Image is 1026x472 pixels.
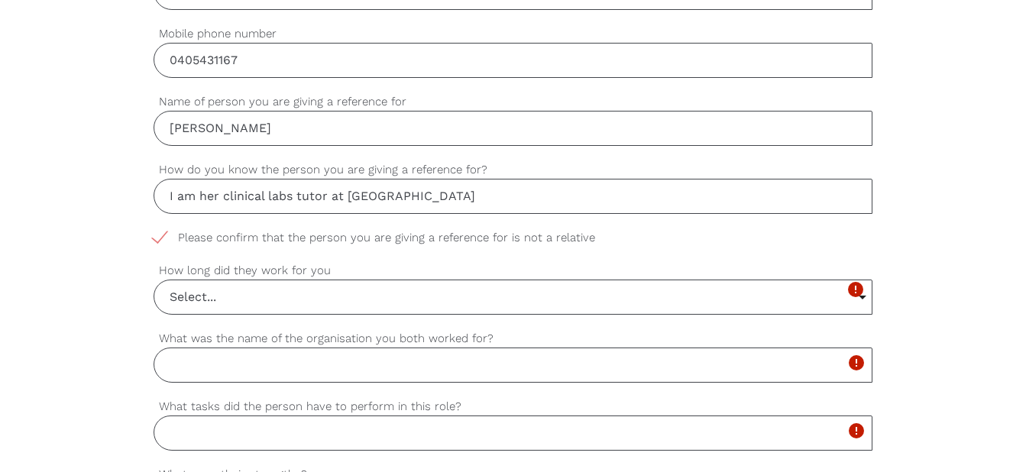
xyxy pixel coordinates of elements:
span: Please confirm that the person you are giving a reference for is not a relative [154,229,624,247]
i: error [847,422,866,440]
label: What was the name of the organisation you both worked for? [154,330,872,348]
label: What tasks did the person have to perform in this role? [154,398,872,415]
label: How do you know the person you are giving a reference for? [154,161,872,179]
label: How long did they work for you [154,262,872,280]
label: Name of person you are giving a reference for [154,93,872,111]
label: Mobile phone number [154,25,872,43]
i: error [846,280,865,299]
i: error [847,354,866,372]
